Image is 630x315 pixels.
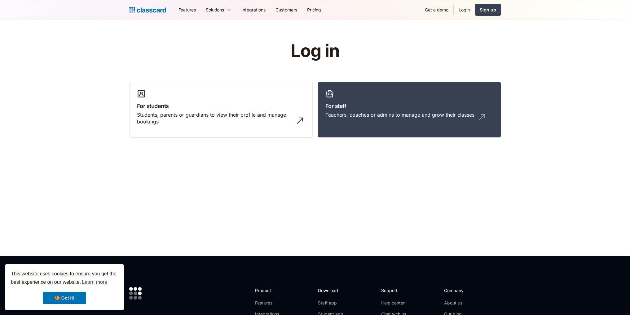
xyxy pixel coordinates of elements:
[255,287,288,294] h2: Product
[444,300,485,306] a: About us
[43,292,86,304] a: dismiss cookie message
[255,300,288,306] a: Features
[325,111,474,118] div: Teachers, coaches or admins to manage and grow their classes
[5,264,124,310] div: cookieconsent
[318,300,343,306] a: Staff app
[454,3,475,17] a: Login
[318,287,343,294] h2: Download
[201,3,236,17] div: Solutions
[325,102,493,110] h3: For staff
[129,82,313,138] a: For studentsStudents, parents or guardians to view their profile and manage bookings
[137,111,293,125] div: Students, parents or guardians to view their profile and manage bookings
[236,3,271,17] a: Integrations
[381,287,406,294] h2: Support
[302,3,326,17] a: Pricing
[217,41,413,61] h1: Log in
[420,3,453,17] a: Get a demo
[475,4,501,16] a: Sign up
[174,3,201,17] a: Features
[480,6,496,13] div: Sign up
[206,6,224,13] div: Solutions
[271,3,302,17] a: Customers
[11,270,118,287] span: This website uses cookies to ensure you get the best experience on our website.
[137,102,305,110] h3: For students
[318,82,501,138] a: For staffTeachers, coaches or admins to manage and grow their classes
[444,287,485,294] h2: Company
[381,300,406,306] a: Help center
[129,6,166,14] a: home
[81,278,108,287] a: learn more about cookies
